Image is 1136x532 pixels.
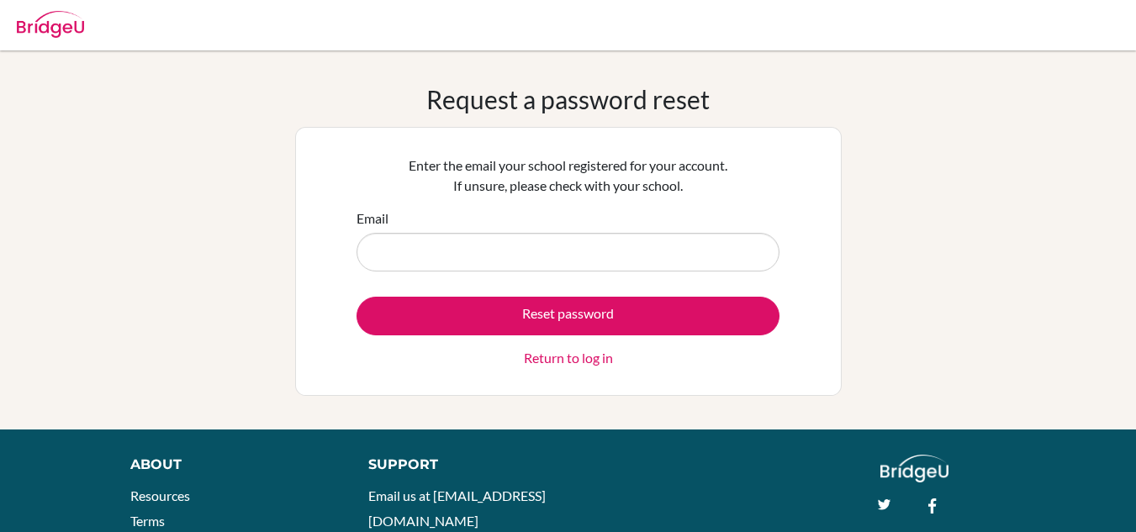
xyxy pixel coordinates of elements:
[130,455,330,475] div: About
[426,84,710,114] h1: Request a password reset
[357,208,388,229] label: Email
[880,455,948,482] img: logo_white@2x-f4f0deed5e89b7ecb1c2cc34c3e3d731f90f0f143d5ea2071677605dd97b5244.png
[17,11,84,38] img: Bridge-U
[368,487,546,529] a: Email us at [EMAIL_ADDRESS][DOMAIN_NAME]
[524,348,613,368] a: Return to log in
[357,155,779,196] p: Enter the email your school registered for your account. If unsure, please check with your school.
[357,297,779,335] button: Reset password
[368,455,552,475] div: Support
[130,487,190,503] a: Resources
[130,513,165,529] a: Terms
